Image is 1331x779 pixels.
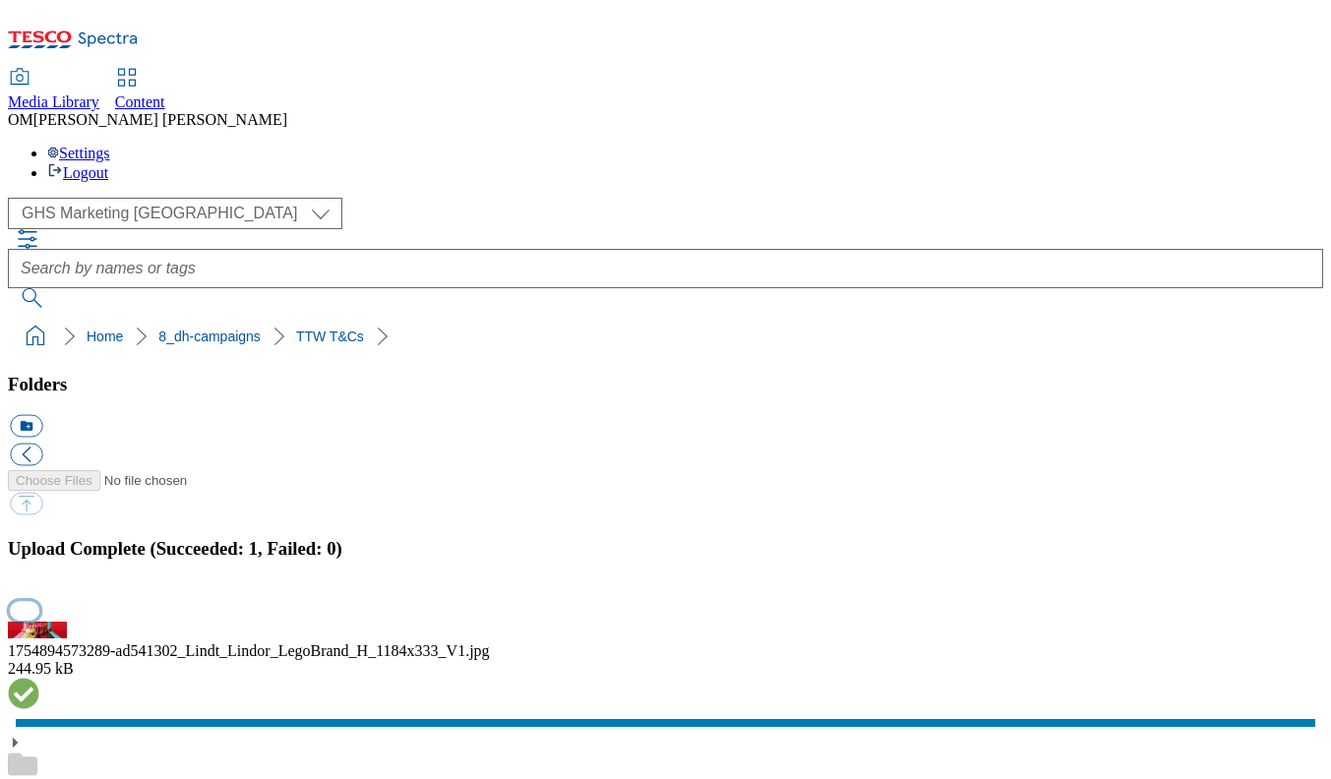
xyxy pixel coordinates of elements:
h3: Upload Complete (Succeeded: 1, Failed: 0) [8,538,1323,560]
img: preview [8,622,67,638]
a: Content [115,70,165,111]
a: Logout [47,164,108,181]
input: Search by names or tags [8,249,1323,288]
a: Settings [47,145,110,161]
a: 8_dh-campaigns [158,329,261,344]
div: 244.95 kB [8,660,1323,678]
span: Media Library [8,93,99,110]
a: Media Library [8,70,99,111]
a: Home [87,329,123,344]
span: [PERSON_NAME] [PERSON_NAME] [33,111,287,128]
div: 1754894573289-ad541302_Lindt_Lindor_LegoBrand_H_1184x333_V1.jpg [8,642,1323,660]
nav: breadcrumb [8,318,1323,355]
span: OM [8,111,33,128]
a: home [20,321,51,352]
span: Content [115,93,165,110]
a: TTW T&Cs [296,329,364,344]
h3: Folders [8,374,1323,395]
